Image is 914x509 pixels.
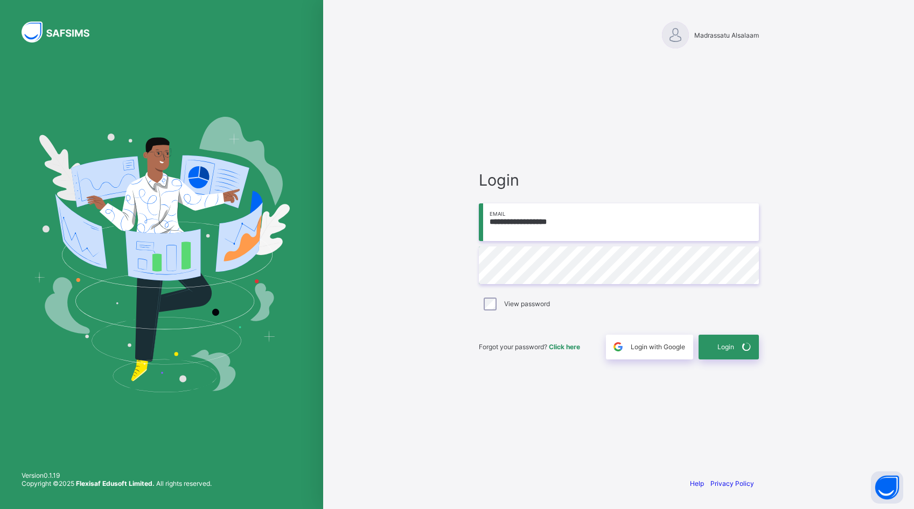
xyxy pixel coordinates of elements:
[76,479,155,487] strong: Flexisaf Edusoft Limited.
[710,479,754,487] a: Privacy Policy
[479,171,759,189] span: Login
[22,22,102,43] img: SAFSIMS Logo
[631,343,685,351] span: Login with Google
[479,343,580,351] span: Forgot your password?
[612,341,624,353] img: google.396cfc9801f0270233282035f929180a.svg
[22,471,212,479] span: Version 0.1.19
[871,471,903,504] button: Open asap
[504,300,550,308] label: View password
[694,31,759,39] span: Madrassatu Alsalaam
[690,479,704,487] a: Help
[549,343,580,351] a: Click here
[22,479,212,487] span: Copyright © 2025 All rights reserved.
[33,117,290,392] img: Hero Image
[717,343,734,351] span: Login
